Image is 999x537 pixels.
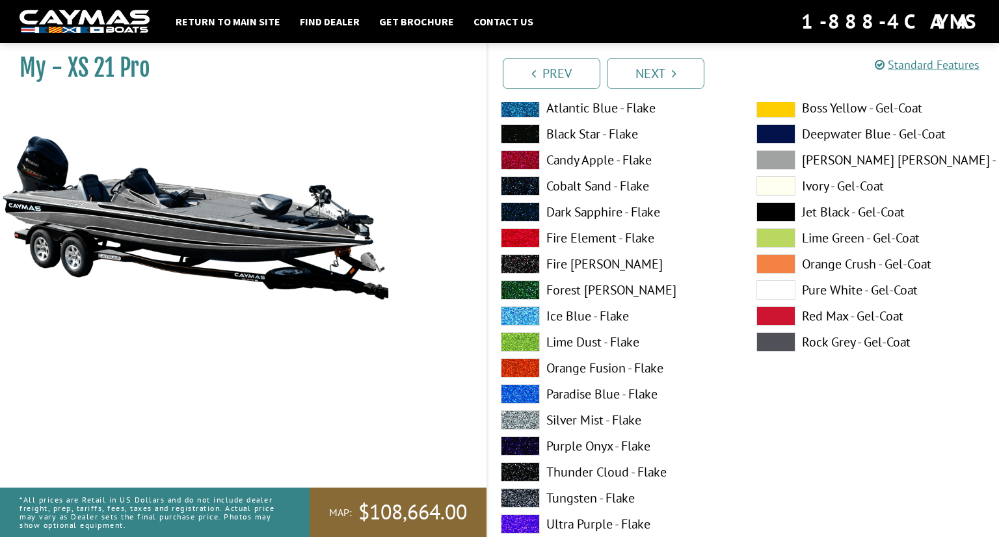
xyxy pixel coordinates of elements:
label: Deepwater Blue - Gel-Coat [756,124,986,144]
label: Lime Green - Gel-Coat [756,228,986,248]
span: $108,664.00 [358,499,467,526]
h1: My - XS 21 Pro [20,53,454,83]
a: Get Brochure [373,13,460,30]
label: Fire Element - Flake [501,228,730,248]
label: Black Star - Flake [501,124,730,144]
a: Find Dealer [293,13,366,30]
label: Dark Sapphire - Flake [501,202,730,222]
label: Fire [PERSON_NAME] [501,254,730,274]
a: MAP:$108,664.00 [310,488,486,537]
label: Atlantic Blue - Flake [501,98,730,118]
label: Paradise Blue - Flake [501,384,730,404]
label: [PERSON_NAME] [PERSON_NAME] - Gel-Coat [756,150,986,170]
label: Forest [PERSON_NAME] [501,280,730,300]
ul: Pagination [499,56,999,89]
label: Red Max - Gel-Coat [756,306,986,326]
label: Thunder Cloud - Flake [501,462,730,482]
a: Standard Features [875,57,979,72]
label: Lime Dust - Flake [501,332,730,352]
img: white-logo-c9c8dbefe5ff5ceceb0f0178aa75bf4bb51f6bca0971e226c86eb53dfe498488.png [20,10,150,34]
label: Ultra Purple - Flake [501,514,730,534]
label: Ivory - Gel-Coat [756,176,986,196]
label: Silver Mist - Flake [501,410,730,430]
a: Next [607,58,704,89]
label: Cobalt Sand - Flake [501,176,730,196]
label: Tungsten - Flake [501,488,730,508]
a: Contact Us [467,13,540,30]
p: *All prices are Retail in US Dollars and do not include dealer freight, prep, tariffs, fees, taxe... [20,489,280,536]
div: 1-888-4CAYMAS [801,7,979,36]
label: Orange Crush - Gel-Coat [756,254,986,274]
label: Pure White - Gel-Coat [756,280,986,300]
label: Boss Yellow - Gel-Coat [756,98,986,118]
label: Candy Apple - Flake [501,150,730,170]
label: Ice Blue - Flake [501,306,730,326]
label: Rock Grey - Gel-Coat [756,332,986,352]
a: Prev [503,58,600,89]
label: Jet Black - Gel-Coat [756,202,986,222]
label: Orange Fusion - Flake [501,358,730,378]
span: MAP: [329,506,352,519]
label: Purple Onyx - Flake [501,436,730,456]
a: Return to main site [169,13,287,30]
